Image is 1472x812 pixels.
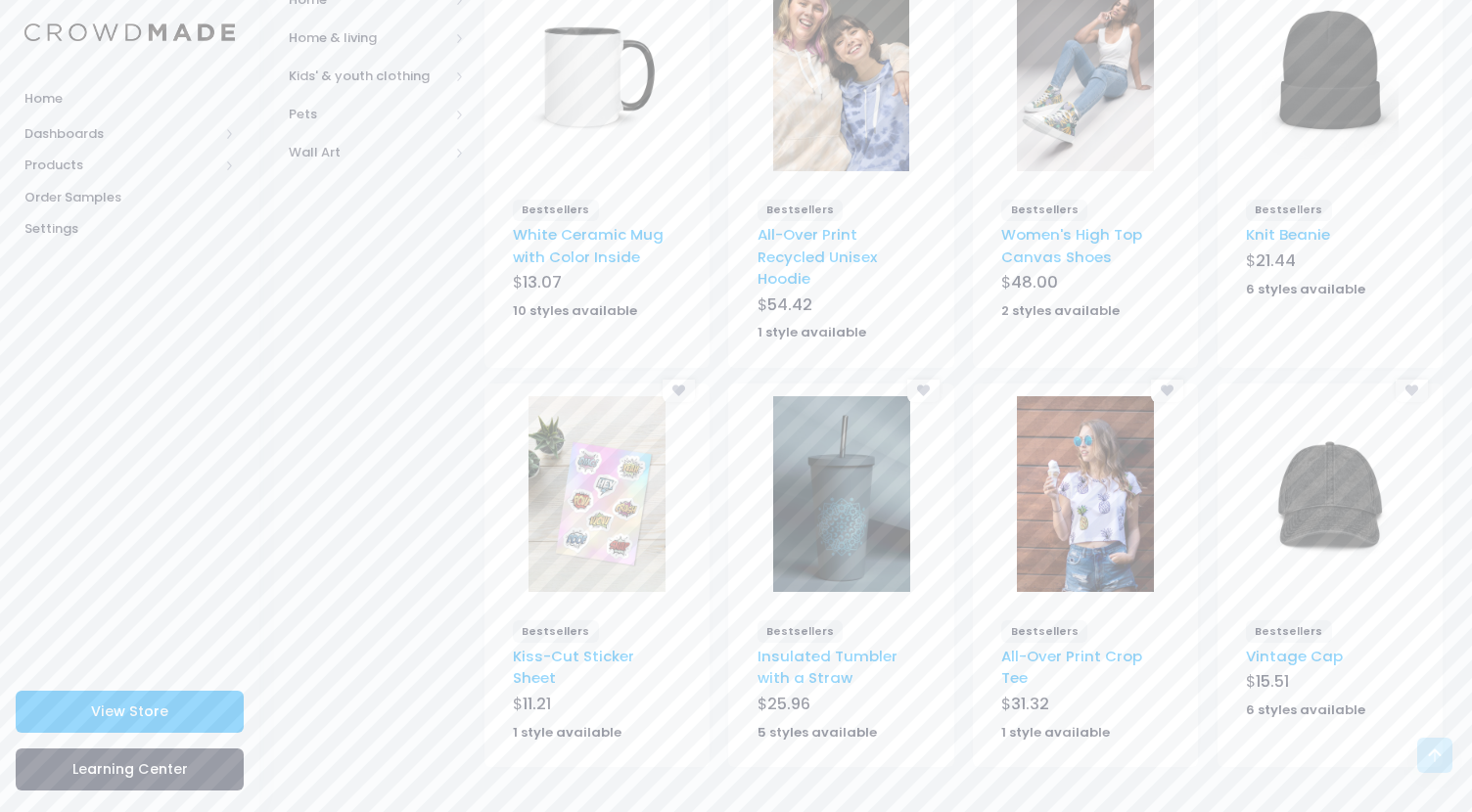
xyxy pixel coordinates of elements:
[1001,224,1142,266] a: Women's High Top Canvas Shoes
[758,323,866,341] strong: 1 style available
[758,224,877,289] a: All-Over Print Recycled Unisex Hoodie
[1001,200,1087,221] span: Bestsellers
[1001,271,1170,298] div: $
[24,219,235,239] span: Settings
[523,693,551,715] span: 11.21
[513,200,599,221] span: Bestsellers
[758,293,926,321] div: $
[513,620,599,642] span: Bestsellers
[289,28,448,48] span: Home & living
[1001,620,1087,642] span: Bestsellers
[1246,700,1365,719] strong: 6 styles available
[24,89,235,109] span: Home
[72,759,188,779] span: Learning Center
[24,23,235,42] img: Logo
[1256,249,1296,272] span: 21.44
[513,646,634,688] a: Kiss-Cut Sticker Sheet
[513,693,681,720] div: $
[1001,693,1170,720] div: $
[513,271,681,298] div: $
[758,620,844,642] span: Bestsellers
[513,301,637,320] strong: 10 styles available
[24,188,235,207] span: Order Samples
[1246,224,1330,245] a: Knit Beanie
[1001,301,1120,320] strong: 2 styles available
[1011,693,1049,715] span: 31.32
[523,271,562,293] span: 13.07
[24,124,218,144] span: Dashboards
[289,67,448,86] span: Kids' & youth clothing
[91,701,168,721] span: View Store
[1246,620,1332,642] span: Bestsellers
[24,156,218,175] span: Products
[513,723,621,742] strong: 1 style available
[767,293,812,316] span: 54.42
[1246,200,1332,221] span: Bestsellers
[1256,670,1289,693] span: 15.51
[1246,646,1343,666] a: Vintage Cap
[758,693,926,720] div: $
[1001,723,1110,742] strong: 1 style available
[16,691,244,733] a: View Store
[289,143,448,162] span: Wall Art
[1011,271,1058,293] span: 48.00
[758,200,844,221] span: Bestsellers
[513,224,664,266] a: White Ceramic Mug with Color Inside
[1246,249,1414,277] div: $
[758,723,877,742] strong: 5 styles available
[1246,670,1414,698] div: $
[758,646,897,688] a: Insulated Tumbler with a Straw
[1246,280,1365,298] strong: 6 styles available
[1001,646,1142,688] a: All-Over Print Crop Tee
[16,748,244,790] a: Learning Center
[289,105,448,124] span: Pets
[767,693,810,715] span: 25.96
